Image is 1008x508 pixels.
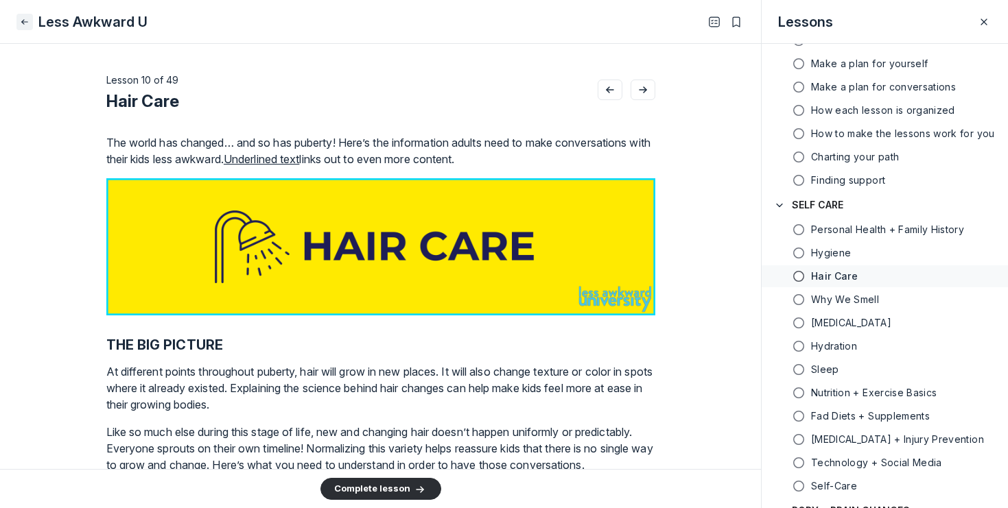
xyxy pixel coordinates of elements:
a: How to make the lessons work for you [762,123,1008,145]
span: Concussion + Injury Prevention [811,433,984,446]
button: Close [16,14,33,30]
span: Skin Care [811,316,891,330]
a: Nutrition + Exercise Basics [762,382,1008,404]
a: Make a plan for conversations [762,76,1008,98]
h5: Finding support [811,173,885,187]
button: Go to next lesson [631,80,655,100]
p: The world has changed… and so has puberty! Here’s the information adults need to make conversatio... [106,134,655,167]
a: Why We Smell [762,289,1008,311]
h5: Hair Care [811,269,858,283]
a: Personal Health + Family History [762,219,1008,241]
button: Complete lesson [320,478,441,500]
a: [MEDICAL_DATA] [762,312,1008,334]
h5: Self-Care [811,479,857,493]
h2: Hair Care [106,90,179,112]
h5: Nutrition + Exercise Basics [811,386,937,400]
button: Open Table of contents [706,14,723,30]
a: Hydration [762,335,1008,357]
button: View attachment [106,178,655,315]
h5: Personal Health + Family History [811,223,964,237]
h5: Fad Diets + Supplements [811,409,930,423]
p: Like so much else during this stage of life, new and changing hair doesn’t happen uniformly or pr... [106,424,655,473]
h5: Charting your path [811,150,899,164]
span: Lesson 10 of 49 [106,74,178,86]
h4: SELF CARE [792,198,843,212]
h3: Lessons [778,12,833,32]
a: How each lesson is organized [762,99,1008,121]
button: Bookmarks [728,14,745,30]
h5: Technology + Social Media [811,456,942,470]
u: Underlined text [224,152,300,166]
h5: Make a plan for conversations [811,80,956,94]
h5: Make a plan for yourself [811,57,928,71]
a: Charting your path [762,146,1008,168]
h5: Hydration [811,339,857,353]
a: Finding support [762,169,1008,191]
button: SELF CARE [762,191,1008,219]
h5: [MEDICAL_DATA] + Injury Prevention [811,433,984,446]
a: Hair Care [762,265,1008,287]
a: Technology + Social Media [762,452,1008,474]
h5: Hygiene [811,246,851,260]
h1: Less Awkward U [38,12,148,32]
button: Close [976,14,992,30]
a: Fad Diets + Supplements [762,405,1008,427]
h5: How each lesson is organized [811,104,955,117]
a: Hygiene [762,242,1008,264]
h5: Sleep [811,363,839,376]
button: Go to previous lesson [598,80,622,100]
a: Sleep [762,359,1008,380]
a: Make a plan for yourself [762,53,1008,75]
p: At different points throughout puberty, hair will grow in new places. It will also change texture... [106,363,655,413]
h5: Why We Smell [811,293,879,306]
a: [MEDICAL_DATA] + Injury Prevention [762,428,1008,450]
h5: How to make the lessons work for you [811,127,995,141]
h5: [MEDICAL_DATA] [811,316,891,330]
h2: THE BIG PICTURE [106,337,655,353]
a: Self-Care [762,475,1008,497]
